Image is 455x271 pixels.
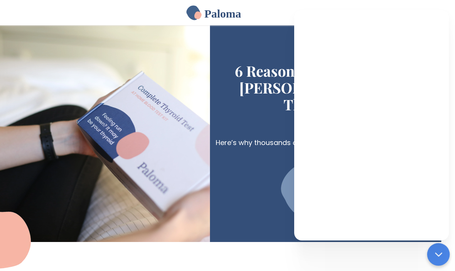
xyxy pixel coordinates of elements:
[294,10,449,241] iframe: Paloma Help Bot
[214,63,437,113] h1: 6 Reasons Why People Love [PERSON_NAME]’s Home Thyroid Test
[204,8,241,19] h2: Paloma
[214,138,437,156] h3: Here’s why thousands of people use Paloma Health to keep their thyroid in check
[186,2,241,23] a: home
[427,243,450,266] button: chat-button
